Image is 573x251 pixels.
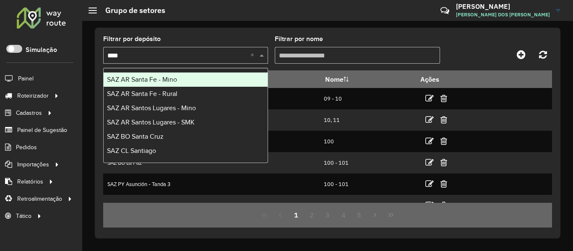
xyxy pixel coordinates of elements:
td: 100 - 101 [319,173,414,195]
a: Excluir [440,93,447,104]
a: Editar [425,157,434,168]
span: SAZ CL Santiago [107,147,156,154]
button: 3 [320,207,336,223]
a: Editar [425,178,434,189]
td: 100 - 101 [319,195,414,216]
h2: Grupo de setores [97,6,165,15]
span: SAZ BO Santa Cruz [107,133,164,140]
td: SAZ PY Asunción - Tanda 3 [103,173,319,195]
a: Excluir [440,157,447,168]
a: Contato Rápido [436,2,454,20]
a: Editar [425,199,434,211]
a: Editar [425,114,434,125]
ng-dropdown-panel: Options list [103,68,268,163]
button: 1 [288,207,304,223]
td: SAZ BO La Paz [103,152,319,173]
span: Cadastros [16,109,42,117]
button: 5 [352,207,367,223]
label: Filtrar por nome [275,34,323,44]
a: Editar [425,93,434,104]
span: SAZ AR Santos Lugares - SMK [107,119,195,126]
span: Painel [18,74,34,83]
td: SAZ AR Santos Lugares - SMK [103,195,319,216]
span: Roteirizador [17,91,49,100]
a: Excluir [440,199,447,211]
span: SAZ AR Santa Fe - Mino [107,76,177,83]
span: Relatórios [17,177,43,186]
span: Painel de Sugestão [17,126,67,135]
span: Importações [17,160,49,169]
td: 100 [319,131,414,152]
button: 2 [304,207,320,223]
th: Nome [319,70,414,88]
label: Simulação [26,45,57,55]
span: SAZ AR Santos Lugares - Mino [107,104,196,111]
button: Last Page [383,207,399,223]
span: Pedidos [16,143,37,152]
span: SAZ AR Santa Fe - Rural [107,90,177,97]
h3: [PERSON_NAME] [456,3,550,10]
a: Excluir [440,178,447,189]
span: Tático [16,212,31,220]
button: Next Page [367,207,383,223]
a: Excluir [440,135,447,147]
span: [PERSON_NAME] DOS [PERSON_NAME] [456,11,550,18]
span: Retroalimentação [17,194,62,203]
td: 100 - 101 [319,152,414,173]
span: Clear all [250,50,258,60]
th: Ações [414,70,465,88]
a: Editar [425,135,434,147]
label: Filtrar por depósito [103,34,161,44]
td: 09 - 10 [319,88,414,109]
a: Excluir [440,114,447,125]
td: 10, 11 [319,109,414,131]
button: 4 [336,207,352,223]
